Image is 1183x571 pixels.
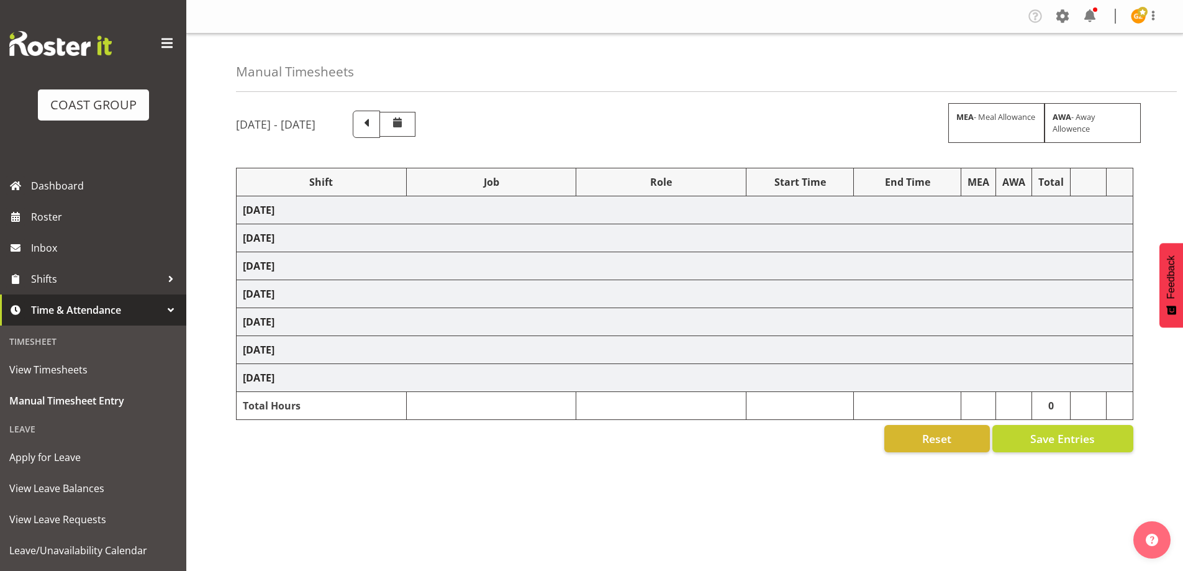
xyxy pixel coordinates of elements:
strong: MEA [956,111,974,122]
button: Reset [884,425,990,452]
div: Shift [243,175,400,190]
img: gaki-ziogas9930.jpg [1131,9,1146,24]
div: Start Time [753,175,847,190]
span: Apply for Leave [9,448,177,467]
div: - Away Allowence [1045,103,1141,143]
td: [DATE] [237,196,1133,224]
a: View Timesheets [3,354,183,385]
div: COAST GROUP [50,96,137,114]
a: Manual Timesheet Entry [3,385,183,416]
span: View Timesheets [9,360,177,379]
div: Timesheet [3,329,183,354]
button: Feedback - Show survey [1159,243,1183,327]
div: MEA [968,175,989,190]
span: Time & Attendance [31,301,161,319]
td: Total Hours [237,392,407,420]
div: End Time [860,175,954,190]
strong: AWA [1053,111,1071,122]
span: Dashboard [31,176,180,195]
td: [DATE] [237,280,1133,308]
td: [DATE] [237,224,1133,252]
div: AWA [1002,175,1025,190]
a: View Leave Requests [3,504,183,535]
span: Shifts [31,270,161,288]
div: Role [582,175,740,190]
span: Reset [922,431,951,447]
img: Rosterit website logo [9,31,112,56]
h5: [DATE] - [DATE] [236,117,315,131]
span: Leave/Unavailability Calendar [9,541,177,560]
div: - Meal Allowance [948,103,1045,143]
span: View Leave Balances [9,479,177,498]
a: Apply for Leave [3,442,183,473]
div: Total [1038,175,1064,190]
a: View Leave Balances [3,473,183,504]
span: View Leave Requests [9,510,177,529]
td: 0 [1032,392,1071,420]
span: Manual Timesheet Entry [9,391,177,410]
span: Save Entries [1030,431,1095,447]
h4: Manual Timesheets [236,65,354,79]
a: Leave/Unavailability Calendar [3,535,183,566]
div: Job [413,175,570,190]
img: help-xxl-2.png [1146,534,1158,546]
span: Feedback [1166,255,1177,299]
td: [DATE] [237,364,1133,392]
span: Roster [31,208,180,226]
span: Inbox [31,239,180,257]
td: [DATE] [237,252,1133,280]
td: [DATE] [237,308,1133,336]
td: [DATE] [237,336,1133,364]
div: Leave [3,416,183,442]
button: Save Entries [992,425,1133,452]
